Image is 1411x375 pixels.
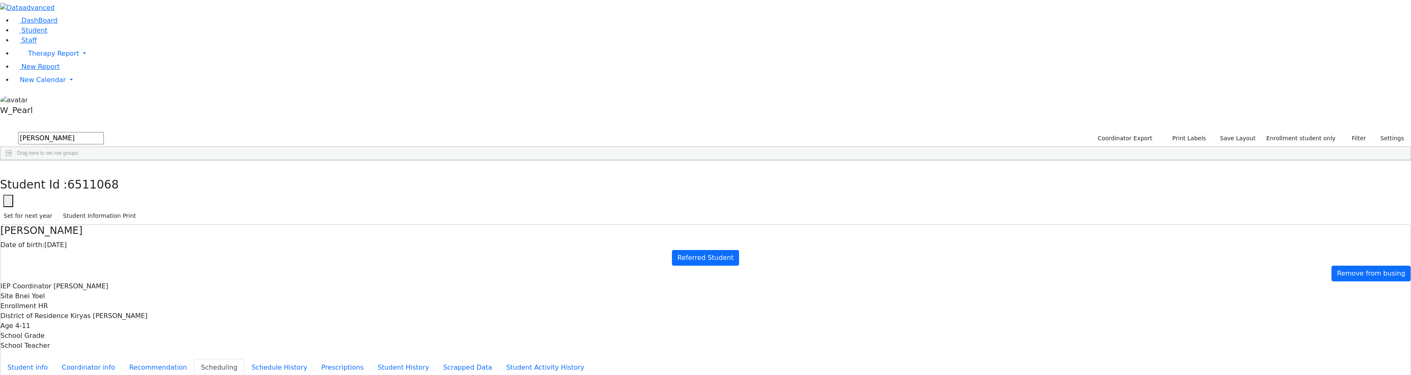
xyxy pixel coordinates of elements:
label: District of Residence [0,311,68,321]
label: Site [0,291,13,301]
span: New Calendar [20,76,66,84]
a: Student [13,26,47,34]
span: 6511068 [68,178,119,191]
label: School Grade [0,331,44,341]
input: Search [18,132,104,144]
button: Coordinator Export [1092,132,1156,145]
a: Referred Student [672,250,739,266]
a: New Report [13,63,60,71]
span: Staff [21,36,37,44]
button: Print Labels [1163,132,1210,145]
h4: [PERSON_NAME] [0,225,1411,237]
a: Remove from busing [1331,266,1411,281]
a: Therapy Report [13,45,1411,62]
a: Staff [13,36,37,44]
span: New Report [21,63,60,71]
label: School Teacher [0,341,50,351]
span: HR [38,302,48,310]
button: Student Information Print [59,210,140,222]
span: [PERSON_NAME] [54,282,108,290]
label: Date of birth: [0,240,44,250]
button: Save Layout [1216,132,1259,145]
button: Filter [1341,132,1370,145]
button: Settings [1370,132,1408,145]
label: IEP Coordinator [0,281,51,291]
label: Age [0,321,13,331]
span: DashBoard [21,17,58,24]
label: Enrollment student only [1263,132,1339,145]
span: Remove from busing [1337,269,1405,277]
span: Bnei Yoel [15,292,45,300]
a: DashBoard [13,17,58,24]
span: 4-11 [15,322,30,330]
label: Enrollment [0,301,36,311]
span: Kiryas [PERSON_NAME] [70,312,147,320]
div: [DATE] [0,240,1411,250]
span: Drag here to set row groups [17,150,78,156]
span: Therapy Report [28,50,79,57]
span: Student [21,26,47,34]
a: New Calendar [13,72,1411,88]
